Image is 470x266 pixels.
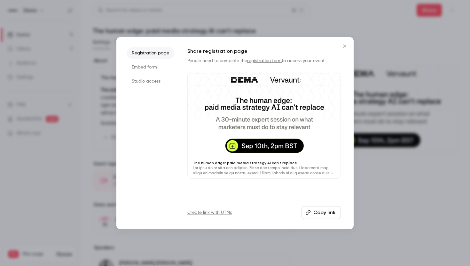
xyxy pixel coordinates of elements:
li: Studio access [127,76,175,87]
a: The human edge: paid media strategy AI can’t replaceLor ipsu dolor sita con adipisc. Elitse doe t... [187,72,341,179]
li: Embed form [127,61,175,73]
li: Registration page [127,47,175,59]
a: registration form [247,59,282,63]
h1: Share registration page [187,47,341,55]
a: Create link with UTMs [187,209,232,216]
p: People need to complete the to access your event [187,58,341,64]
p: Lor ipsu dolor sita con adipisc. Elitse doe tempo incididu ut laboreetd mag aliqu enimadmin ve qu... [193,165,335,176]
p: The human edge: paid media strategy AI can’t replace [193,160,335,165]
button: Close [338,40,351,52]
button: Copy link [302,206,341,219]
